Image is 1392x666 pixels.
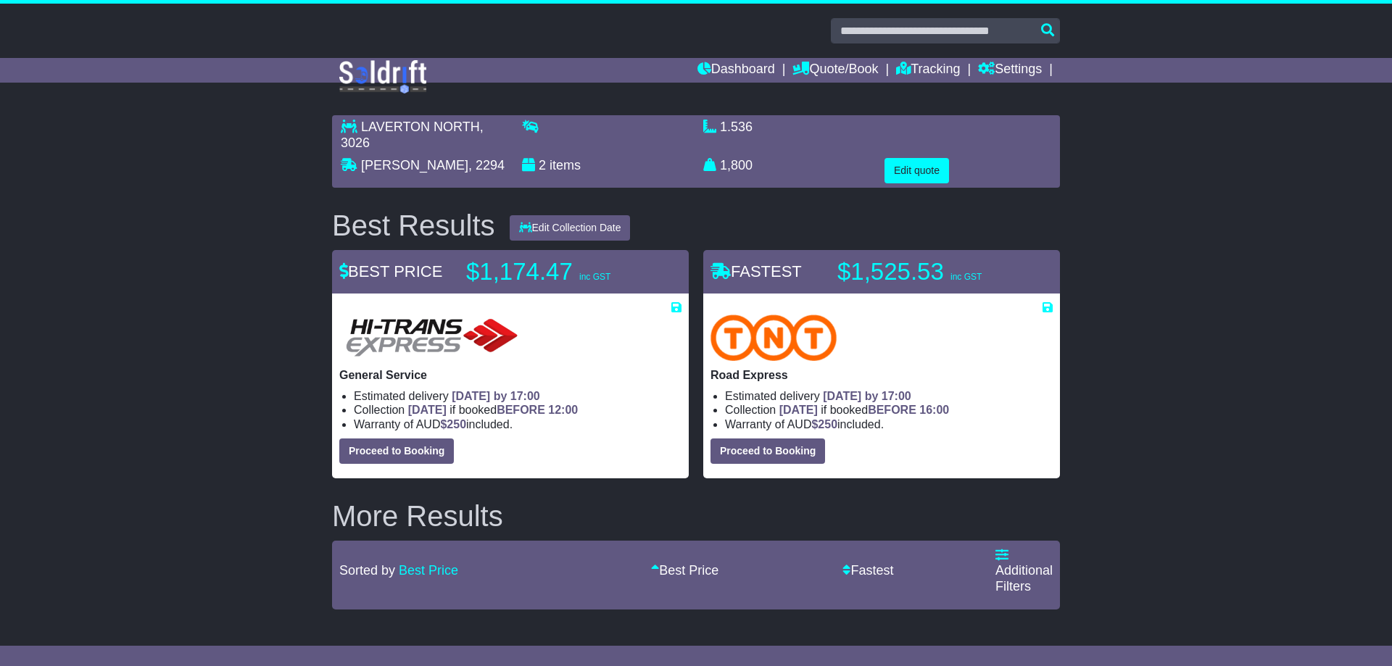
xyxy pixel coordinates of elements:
a: Tracking [896,58,960,83]
span: FASTEST [710,262,802,280]
a: Dashboard [697,58,775,83]
span: [DATE] [408,404,447,416]
h2: More Results [332,500,1060,532]
a: Settings [978,58,1042,83]
li: Warranty of AUD included. [725,417,1053,431]
span: [DATE] by 17:00 [823,390,911,402]
button: Edit quote [884,158,949,183]
span: [DATE] by 17:00 [452,390,540,402]
span: $ [440,418,466,430]
span: , 2294 [468,158,505,172]
a: Fastest [842,563,893,578]
span: LAVERTON NORTH [361,120,480,134]
span: 12:00 [548,404,578,416]
p: $1,525.53 [837,257,1019,286]
a: Additional Filters [995,548,1053,594]
button: Edit Collection Date [510,215,631,241]
span: if booked [408,404,578,416]
span: inc GST [950,272,982,282]
span: 250 [447,418,466,430]
span: $ [811,418,837,430]
img: TNT Domestic: Road Express [710,315,837,361]
span: BEST PRICE [339,262,442,280]
button: Proceed to Booking [710,438,825,464]
span: 1,800 [720,158,753,172]
div: Best Results [325,209,502,241]
span: BEFORE [497,404,545,416]
li: Collection [354,403,681,417]
span: Sorted by [339,563,395,578]
span: if booked [779,404,949,416]
li: Collection [725,403,1053,417]
button: Proceed to Booking [339,438,454,464]
li: Estimated delivery [354,389,681,403]
img: HiTrans: General Service [339,315,525,361]
p: Road Express [710,368,1053,382]
li: Estimated delivery [725,389,1053,403]
span: , 3026 [341,120,484,150]
p: $1,174.47 [466,257,647,286]
span: 250 [818,418,837,430]
span: [DATE] [779,404,818,416]
span: inc GST [579,272,610,282]
a: Best Price [651,563,718,578]
p: General Service [339,368,681,382]
span: 1.536 [720,120,753,134]
a: Best Price [399,563,458,578]
span: BEFORE [868,404,916,416]
span: [PERSON_NAME] [361,158,468,172]
span: items [550,158,581,172]
li: Warranty of AUD included. [354,417,681,431]
a: Quote/Book [792,58,878,83]
span: 2 [539,158,546,172]
span: 16:00 [919,404,949,416]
